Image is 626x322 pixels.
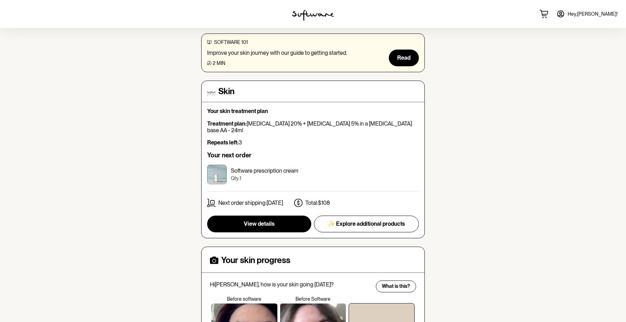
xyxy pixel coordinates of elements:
img: software logo [292,10,334,21]
p: Your skin treatment plan [207,108,419,114]
p: Next order shipping: [DATE] [218,200,283,206]
h6: Your next order [207,151,419,159]
p: Before software [210,296,279,302]
a: Hey,[PERSON_NAME]! [552,6,622,22]
strong: Repeats left: [207,139,239,146]
img: cktujz5yr00003e5x3pznojt7.jpg [207,165,227,184]
span: ✨ Explore additional products [328,220,405,227]
h4: Skin [218,87,234,97]
p: Hi [PERSON_NAME] , how is your skin going [DATE]? [210,281,371,288]
span: software 101 [214,39,248,45]
span: View details [244,220,275,227]
p: 3 [207,139,419,146]
button: ✨ Explore additional products [314,216,419,232]
button: View details [207,216,311,232]
button: What is this? [376,280,416,292]
p: Software prescription cream [231,167,298,174]
span: What is this? [382,283,410,289]
span: Read [397,54,410,61]
h4: Your skin progress [221,255,290,265]
strong: Treatment plan: [207,120,247,127]
p: Total: $108 [305,200,330,206]
p: Improve your skin journey with our guide to getting started. [207,50,347,56]
span: 2 min [213,60,225,66]
p: Qty: 1 [231,175,298,181]
span: Hey, [PERSON_NAME] ! [568,11,618,17]
p: Before Software [279,296,348,302]
button: Read [389,50,419,66]
p: [MEDICAL_DATA] 20% + [MEDICAL_DATA] 5% in a [MEDICAL_DATA] base AA - 24ml [207,120,419,134]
